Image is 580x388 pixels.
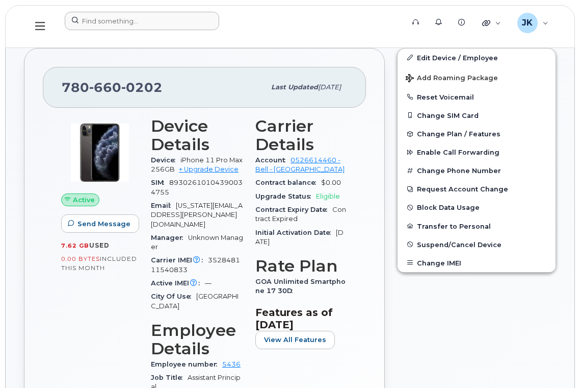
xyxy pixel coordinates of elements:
span: Initial Activation Date [255,229,336,236]
span: [DATE] [318,83,341,91]
div: Quicklinks [475,13,508,33]
span: Manager [151,234,188,241]
a: + Upgrade Device [179,165,239,173]
span: Email [151,202,176,209]
button: Change SIM Card [398,106,556,125]
span: [US_STATE][EMAIL_ADDRESS][PERSON_NAME][DOMAIN_NAME] [151,202,243,228]
span: [GEOGRAPHIC_DATA] [151,293,239,309]
span: [DATE] [255,229,344,246]
span: 660 [89,80,121,95]
button: Suspend/Cancel Device [398,235,556,254]
span: SIM [151,179,169,186]
span: Last updated [271,83,318,91]
button: Request Account Change [398,180,556,198]
h3: Employee Details [151,321,243,358]
span: Enable Call Forwarding [417,149,499,156]
span: 352848111540833 [151,256,240,273]
a: Edit Device / Employee [398,48,556,67]
button: Block Data Usage [398,198,556,216]
span: Job Title [151,374,188,381]
span: included this month [61,255,137,272]
h3: Device Details [151,117,243,154]
span: Active IMEI [151,279,205,287]
h3: Rate Plan [255,257,348,275]
img: 11_Pro_Max.jpg [69,122,130,183]
span: GOA Unlimited Smartphone 17 30D [255,278,346,295]
a: 5436 [222,360,241,368]
span: 0.00 Bytes [61,255,100,262]
span: JK [522,17,533,29]
span: 7.62 GB [61,242,89,249]
button: Transfer to Personal [398,217,556,235]
span: City Of Use [151,293,196,300]
h3: Carrier Details [255,117,348,154]
a: 0526614460 - Bell - [GEOGRAPHIC_DATA] [255,156,345,173]
span: Carrier IMEI [151,256,208,264]
span: 0202 [121,80,163,95]
span: 89302610104390034755 [151,179,243,196]
span: Account [255,156,291,164]
button: Add Roaming Package [398,67,556,88]
span: Add Roaming Package [406,74,498,84]
input: Find something... [65,12,219,30]
button: Send Message [61,214,139,233]
span: Contract Expiry Date [255,206,332,213]
span: used [89,241,110,249]
span: Device [151,156,180,164]
h3: Features as of [DATE] [255,306,348,331]
span: Send Message [77,219,130,229]
span: 780 [62,80,163,95]
button: Change Plan / Features [398,125,556,143]
button: Change Phone Number [398,161,556,180]
span: Change Plan / Features [417,130,500,138]
span: Unknown Manager [151,234,243,251]
button: Enable Call Forwarding [398,143,556,161]
span: — [205,279,212,287]
span: Upgrade Status [255,192,316,200]
button: View All Features [255,331,335,349]
span: Active [73,195,95,205]
button: Change IMEI [398,254,556,272]
span: Employee number [151,360,222,368]
span: Contract balance [255,179,321,186]
span: $0.00 [321,179,341,186]
span: View All Features [264,335,326,345]
span: Eligible [316,192,340,200]
span: Suspend/Cancel Device [417,240,502,248]
div: Jayson Kralkay [510,13,556,33]
button: Reset Voicemail [398,88,556,106]
span: iPhone 11 Pro Max 256GB [151,156,243,173]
